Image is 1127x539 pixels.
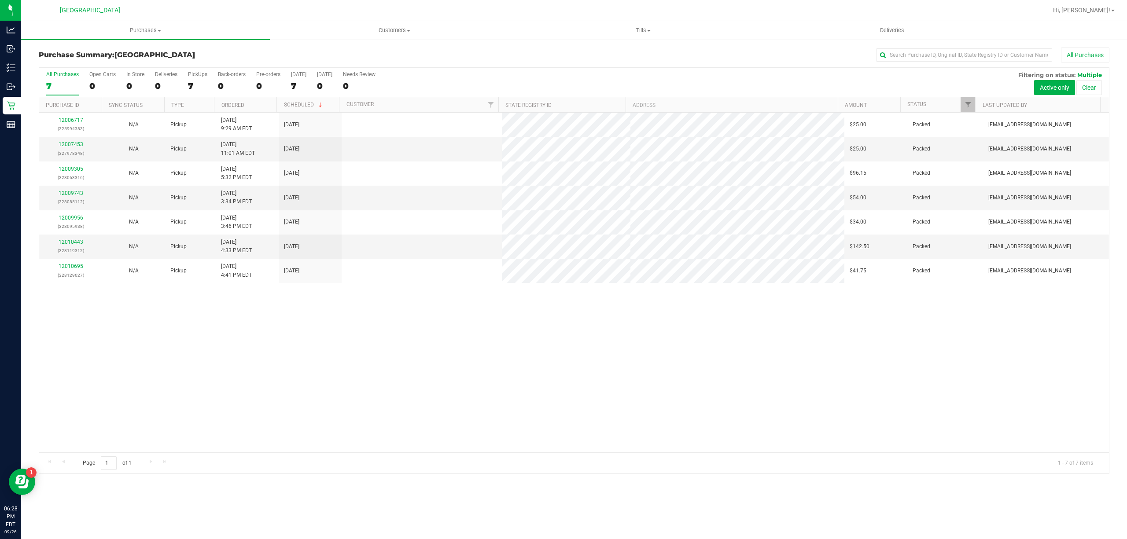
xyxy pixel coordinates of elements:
[1077,71,1102,78] span: Multiple
[983,102,1027,108] a: Last Updated By
[505,102,552,108] a: State Registry ID
[291,81,306,91] div: 7
[221,238,252,255] span: [DATE] 4:33 PM EDT
[170,169,187,177] span: Pickup
[4,528,17,535] p: 09/26
[59,263,83,269] a: 12010695
[850,218,866,226] span: $34.00
[284,145,299,153] span: [DATE]
[129,268,139,274] span: Not Applicable
[7,26,15,34] inline-svg: Analytics
[284,169,299,177] span: [DATE]
[1061,48,1109,62] button: All Purchases
[7,101,15,110] inline-svg: Retail
[1076,80,1102,95] button: Clear
[284,194,299,202] span: [DATE]
[961,97,975,112] a: Filter
[170,194,187,202] span: Pickup
[44,246,97,255] p: (328119312)
[114,51,195,59] span: [GEOGRAPHIC_DATA]
[44,222,97,231] p: (328095938)
[626,97,838,113] th: Address
[913,194,930,202] span: Packed
[988,145,1071,153] span: [EMAIL_ADDRESS][DOMAIN_NAME]
[129,267,139,275] button: N/A
[988,267,1071,275] span: [EMAIL_ADDRESS][DOMAIN_NAME]
[59,117,83,123] a: 12006717
[7,63,15,72] inline-svg: Inventory
[519,26,767,34] span: Tills
[59,141,83,147] a: 12007453
[7,120,15,129] inline-svg: Reports
[256,71,280,77] div: Pre-orders
[129,121,139,128] span: Not Applicable
[218,81,246,91] div: 0
[850,169,866,177] span: $96.15
[39,51,396,59] h3: Purchase Summary:
[270,26,518,34] span: Customers
[284,121,299,129] span: [DATE]
[129,242,139,251] button: N/A
[221,165,252,182] span: [DATE] 5:32 PM EDT
[845,102,867,108] a: Amount
[484,97,498,112] a: Filter
[44,125,97,133] p: (325994383)
[46,81,79,91] div: 7
[126,71,144,77] div: In Store
[129,243,139,249] span: Not Applicable
[4,505,17,528] p: 06:28 PM EDT
[221,189,252,206] span: [DATE] 3:34 PM EDT
[913,267,930,275] span: Packed
[129,194,139,202] button: N/A
[129,146,139,152] span: Not Applicable
[317,71,332,77] div: [DATE]
[1051,456,1100,469] span: 1 - 7 of 7 items
[171,102,184,108] a: Type
[270,21,519,40] a: Customers
[284,218,299,226] span: [DATE]
[284,267,299,275] span: [DATE]
[89,71,116,77] div: Open Carts
[876,48,1052,62] input: Search Purchase ID, Original ID, State Registry ID or Customer Name...
[129,219,139,225] span: Not Applicable
[188,81,207,91] div: 7
[109,102,143,108] a: Sync Status
[1053,7,1110,14] span: Hi, [PERSON_NAME]!
[1034,80,1075,95] button: Active only
[21,21,270,40] a: Purchases
[21,26,270,34] span: Purchases
[1018,71,1075,78] span: Filtering on status:
[101,456,117,470] input: 1
[221,262,252,279] span: [DATE] 4:41 PM EDT
[284,242,299,251] span: [DATE]
[913,121,930,129] span: Packed
[291,71,306,77] div: [DATE]
[129,145,139,153] button: N/A
[850,242,869,251] span: $142.50
[44,271,97,279] p: (328129627)
[7,82,15,91] inline-svg: Outbound
[170,121,187,129] span: Pickup
[46,102,79,108] a: Purchase ID
[26,467,37,478] iframe: Resource center unread badge
[170,267,187,275] span: Pickup
[129,169,139,177] button: N/A
[988,194,1071,202] span: [EMAIL_ADDRESS][DOMAIN_NAME]
[59,190,83,196] a: 12009743
[221,116,252,133] span: [DATE] 9:29 AM EDT
[129,218,139,226] button: N/A
[343,81,376,91] div: 0
[913,218,930,226] span: Packed
[256,81,280,91] div: 0
[850,267,866,275] span: $41.75
[221,102,244,108] a: Ordered
[46,71,79,77] div: All Purchases
[343,71,376,77] div: Needs Review
[284,102,324,108] a: Scheduled
[988,218,1071,226] span: [EMAIL_ADDRESS][DOMAIN_NAME]
[44,149,97,158] p: (327978348)
[913,169,930,177] span: Packed
[44,173,97,182] p: (328063316)
[129,194,139,201] span: Not Applicable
